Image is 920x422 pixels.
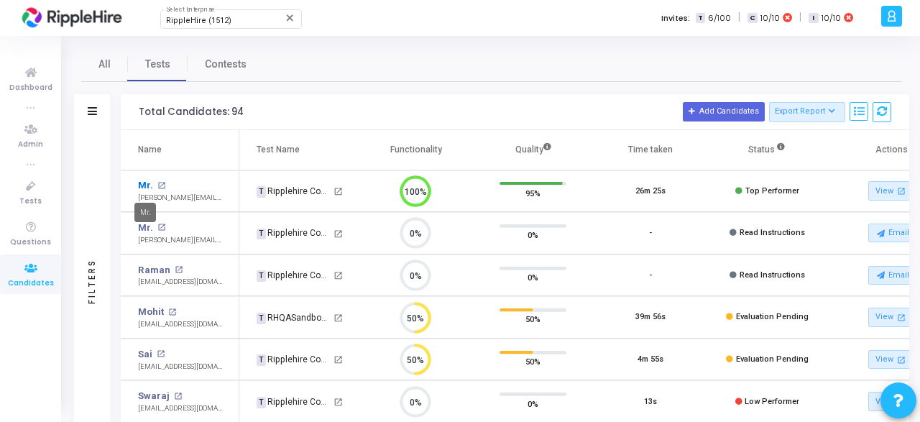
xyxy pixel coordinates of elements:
[257,229,266,240] span: T
[239,130,358,170] th: Test Name
[868,392,919,411] a: View
[257,269,332,282] div: Ripplehire Coding Assessment
[644,396,657,408] div: 13s
[708,12,731,24] span: 6/100
[157,350,165,358] mat-icon: open_in_new
[333,271,343,280] mat-icon: open_in_new
[19,196,42,208] span: Tests
[895,354,907,366] mat-icon: open_in_new
[638,354,663,366] div: 4m 55s
[474,130,592,170] th: Quality
[257,313,266,324] span: T
[138,389,170,403] a: Swaraj
[635,185,666,198] div: 26m 25s
[809,13,818,24] span: I
[18,4,126,32] img: logo
[528,270,538,285] span: 0%
[175,266,183,274] mat-icon: open_in_new
[257,185,332,198] div: Ripplehire Coding Assessment
[799,10,801,25] span: |
[333,313,343,323] mat-icon: open_in_new
[628,142,673,157] div: Time taken
[661,12,690,24] label: Invites:
[357,130,474,170] th: Functionality
[868,266,919,285] button: Email
[736,354,809,364] span: Evaluation Pending
[257,311,332,324] div: RHQASandbox Coding Assessment
[760,12,780,24] span: 10/10
[257,397,266,408] span: T
[138,235,224,246] div: [PERSON_NAME][EMAIL_ADDRESS][DOMAIN_NAME]
[333,355,343,364] mat-icon: open_in_new
[525,185,540,200] span: 95%
[138,319,224,330] div: [EMAIL_ADDRESS][DOMAIN_NAME]
[86,202,98,360] div: Filters
[138,403,224,414] div: [EMAIL_ADDRESS][DOMAIN_NAME]
[868,224,919,242] button: Email
[868,181,919,201] a: View
[157,182,165,190] mat-icon: open_in_new
[895,311,907,324] mat-icon: open_in_new
[257,186,266,198] span: T
[145,57,170,72] span: Tests
[138,263,170,277] a: Raman
[528,396,538,410] span: 0%
[138,277,224,288] div: [EMAIL_ADDRESS][DOMAIN_NAME]
[8,277,54,290] span: Candidates
[740,270,805,280] span: Read Instructions
[139,106,244,118] div: Total Candidates: 94
[138,142,162,157] div: Name
[174,393,182,400] mat-icon: open_in_new
[769,102,846,122] button: Export Report
[138,178,153,193] a: Mr.
[138,347,152,362] a: Sai
[635,311,666,324] div: 39m 56s
[257,353,332,366] div: Ripplehire Coding Assessment
[740,228,805,237] span: Read Instructions
[257,354,266,366] span: T
[333,398,343,407] mat-icon: open_in_new
[528,228,538,242] span: 0%
[9,82,52,94] span: Dashboard
[98,57,111,72] span: All
[709,130,826,170] th: Status
[257,270,266,282] span: T
[745,186,799,196] span: Top Performer
[333,229,343,239] mat-icon: open_in_new
[205,57,247,72] span: Contests
[895,185,907,197] mat-icon: open_in_new
[736,312,809,321] span: Evaluation Pending
[868,350,919,370] a: View
[747,13,757,24] span: C
[134,203,156,222] div: Mr.
[10,237,51,249] span: Questions
[525,354,540,369] span: 50%
[696,13,705,24] span: T
[138,362,224,372] div: [EMAIL_ADDRESS][DOMAIN_NAME]
[18,139,43,151] span: Admin
[257,226,332,239] div: Ripplehire Coding Assessment
[868,308,919,327] a: View
[525,312,540,326] span: 50%
[745,397,799,406] span: Low Performer
[285,12,296,24] mat-icon: Clear
[168,308,176,316] mat-icon: open_in_new
[649,227,652,239] div: -
[166,16,231,25] span: RippleHire (1512)
[257,395,332,408] div: Ripplehire Coding Assessment
[649,270,652,282] div: -
[738,10,740,25] span: |
[333,187,343,196] mat-icon: open_in_new
[683,102,765,121] button: Add Candidates
[138,305,164,319] a: Mohit
[822,12,841,24] span: 10/10
[138,193,224,203] div: [PERSON_NAME][EMAIL_ADDRESS][DOMAIN_NAME]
